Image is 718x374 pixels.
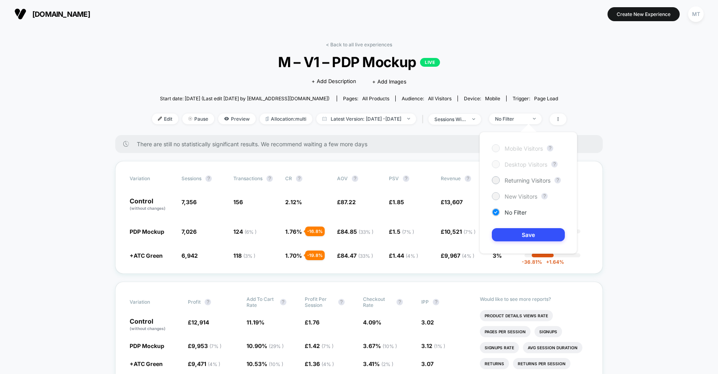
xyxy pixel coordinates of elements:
[341,252,373,259] span: 84.47
[505,177,550,184] span: Returning Visitors
[305,227,325,236] div: - 16.8 %
[464,229,475,235] span: ( 7 % )
[245,229,256,235] span: ( 6 % )
[32,10,90,18] span: [DOMAIN_NAME]
[363,360,393,367] span: 3.41 %
[337,175,348,181] span: AOV
[444,228,475,235] span: 10,521
[421,342,445,349] span: 3.12
[523,342,582,353] li: Avg Session Duration
[513,358,570,369] li: Returns Per Session
[312,78,356,86] span: + Add Description
[233,175,262,181] span: Transactions
[428,95,452,101] span: All Visitors
[188,319,209,326] span: £
[396,299,403,305] button: ?
[280,299,286,305] button: ?
[433,299,439,305] button: ?
[434,343,445,349] span: ( 1 % )
[352,175,358,182] button: ?
[407,118,410,119] img: end
[444,199,463,205] span: 13,607
[513,95,558,101] div: Trigger:
[305,296,334,308] span: Profit Per Session
[434,116,466,122] div: sessions with impression
[441,228,475,235] span: £
[247,360,283,367] span: 10.53 %
[389,252,418,259] span: £
[546,259,549,265] span: +
[137,141,587,147] span: There are still no statistically significant results. We recommend waiting a few more days
[533,118,536,119] img: end
[218,113,256,124] span: Preview
[188,360,220,367] span: £
[181,252,198,259] span: 6,942
[421,360,434,367] span: 3.07
[172,54,545,70] span: M – V1 – PDP Mockup
[505,193,537,200] span: New Visitors
[541,193,548,199] button: ?
[130,342,164,349] span: PDP Mockup
[266,175,273,182] button: ?
[152,113,178,124] span: Edit
[444,252,474,259] span: 9,967
[247,342,284,349] span: 10.90 %
[363,319,381,326] span: 4.09 %
[534,95,558,101] span: Page Load
[441,175,461,181] span: Revenue
[305,319,320,326] span: £
[269,361,283,367] span: ( 10 % )
[296,175,302,182] button: ?
[480,326,531,337] li: Pages Per Session
[130,198,174,211] p: Control
[308,342,333,349] span: 1.42
[233,252,255,259] span: 118
[688,6,704,22] div: MT
[305,360,334,367] span: £
[322,343,333,349] span: ( 7 % )
[130,252,163,259] span: +ATC Green
[338,299,345,305] button: ?
[326,42,392,48] a: < Back to all live experiences
[402,95,452,101] div: Audience:
[372,78,406,85] span: + Add Images
[359,229,373,235] span: ( 33 % )
[209,343,221,349] span: ( 7 % )
[363,296,393,308] span: Checkout Rate
[505,209,527,216] span: No Filter
[208,361,220,367] span: ( 4 % )
[188,299,201,305] span: Profit
[480,310,553,321] li: Product Details Views Rate
[205,175,212,182] button: ?
[686,6,706,22] button: MT
[285,252,302,259] span: 1.70 %
[181,175,201,181] span: Sessions
[402,229,414,235] span: ( 7 % )
[551,161,558,167] button: ?
[421,299,429,305] span: IPP
[441,199,463,205] span: £
[389,175,399,181] span: PSV
[247,319,264,326] span: 11.19 %
[191,319,209,326] span: 12,914
[305,251,325,260] div: - 19.8 %
[269,343,284,349] span: ( 29 % )
[130,228,164,235] span: PDP Mockup
[130,175,174,182] span: Variation
[393,199,404,205] span: 1.85
[462,253,474,259] span: ( 4 % )
[389,199,404,205] span: £
[458,95,506,101] span: Device:
[233,228,256,235] span: 124
[243,253,255,259] span: ( 3 % )
[485,95,500,101] span: mobile
[188,117,192,121] img: end
[337,228,373,235] span: £
[130,206,166,211] span: (without changes)
[480,358,509,369] li: Returns
[480,342,519,353] li: Signups Rate
[389,228,414,235] span: £
[420,58,440,67] p: LIVE
[191,360,220,367] span: 9,471
[188,342,221,349] span: £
